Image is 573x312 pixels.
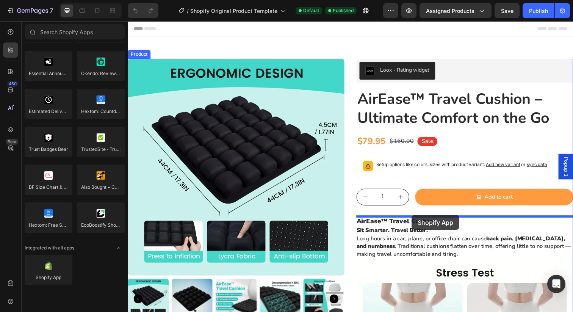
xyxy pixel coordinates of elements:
div: Undo/Redo [128,3,158,18]
span: Popup 1 [443,138,451,158]
span: Published [333,7,354,14]
p: 7 [50,6,53,15]
div: Publish [529,7,548,15]
button: Assigned Products [420,3,492,18]
span: Shopify Original Product Template [190,7,277,15]
span: / [187,7,189,15]
iframe: Design area [128,21,573,312]
button: 7 [3,3,56,18]
button: Save [495,3,520,18]
span: Default [303,7,319,14]
span: Save [501,8,514,14]
div: Open Intercom Messenger [547,275,565,293]
span: Integrated with all apps [25,245,74,251]
div: 450 [7,81,18,87]
span: Assigned Products [426,7,474,15]
div: Beta [6,139,18,145]
input: Search Shopify Apps [25,24,125,39]
button: Publish [523,3,554,18]
span: Toggle open [113,242,125,254]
